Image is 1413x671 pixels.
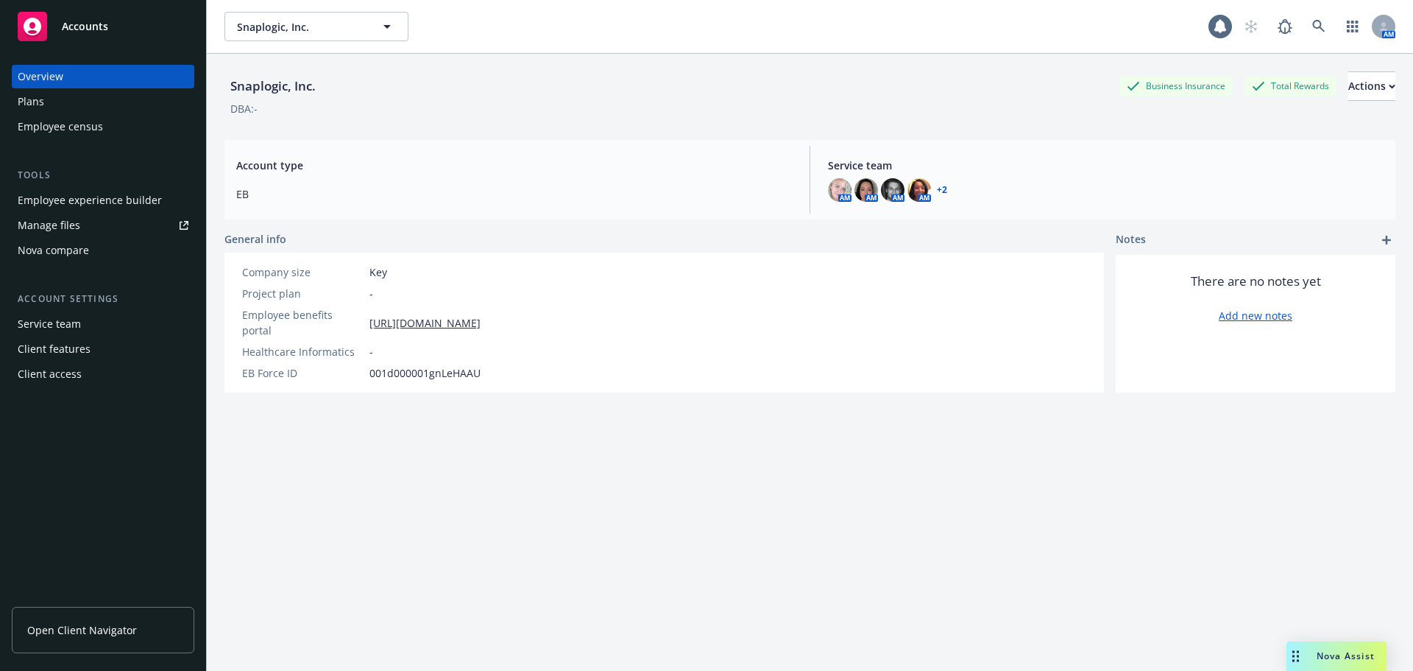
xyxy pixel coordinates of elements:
[1116,231,1146,249] span: Notes
[828,178,851,202] img: photo
[1348,71,1395,101] button: Actions
[1378,231,1395,249] a: add
[369,264,387,280] span: Key
[12,115,194,138] a: Employee census
[18,65,63,88] div: Overview
[1317,650,1375,662] span: Nova Assist
[12,292,194,306] div: Account settings
[62,21,108,32] span: Accounts
[12,6,194,47] a: Accounts
[12,312,194,336] a: Service team
[828,158,1384,173] span: Service team
[1236,12,1266,41] a: Start snowing
[18,312,81,336] div: Service team
[230,101,258,116] div: DBA: -
[12,239,194,262] a: Nova compare
[881,178,904,202] img: photo
[236,158,792,173] span: Account type
[369,286,373,301] span: -
[12,214,194,237] a: Manage files
[18,90,44,113] div: Plans
[1219,308,1292,323] a: Add new notes
[224,231,286,247] span: General info
[854,178,878,202] img: photo
[1348,72,1395,100] div: Actions
[18,189,162,212] div: Employee experience builder
[1244,77,1336,95] div: Total Rewards
[18,337,91,361] div: Client features
[18,362,82,386] div: Client access
[1286,642,1387,671] button: Nova Assist
[1286,642,1305,671] div: Drag to move
[224,12,408,41] button: Snaplogic, Inc.
[224,77,322,96] div: Snaplogic, Inc.
[369,344,373,359] span: -
[12,362,194,386] a: Client access
[907,178,931,202] img: photo
[12,189,194,212] a: Employee experience builder
[27,622,137,638] span: Open Client Navigator
[1304,12,1334,41] a: Search
[242,286,364,301] div: Project plan
[369,365,481,381] span: 001d000001gnLeHAAU
[1338,12,1367,41] a: Switch app
[18,115,103,138] div: Employee census
[369,315,481,331] a: [URL][DOMAIN_NAME]
[242,264,364,280] div: Company size
[937,186,947,194] a: +2
[1119,77,1233,95] div: Business Insurance
[1270,12,1300,41] a: Report a Bug
[236,186,792,202] span: EB
[12,168,194,183] div: Tools
[12,337,194,361] a: Client features
[18,214,80,237] div: Manage files
[18,239,89,262] div: Nova compare
[12,65,194,88] a: Overview
[242,344,364,359] div: Healthcare Informatics
[12,90,194,113] a: Plans
[242,307,364,338] div: Employee benefits portal
[242,365,364,381] div: EB Force ID
[1191,273,1321,290] span: There are no notes yet
[237,19,364,35] span: Snaplogic, Inc.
